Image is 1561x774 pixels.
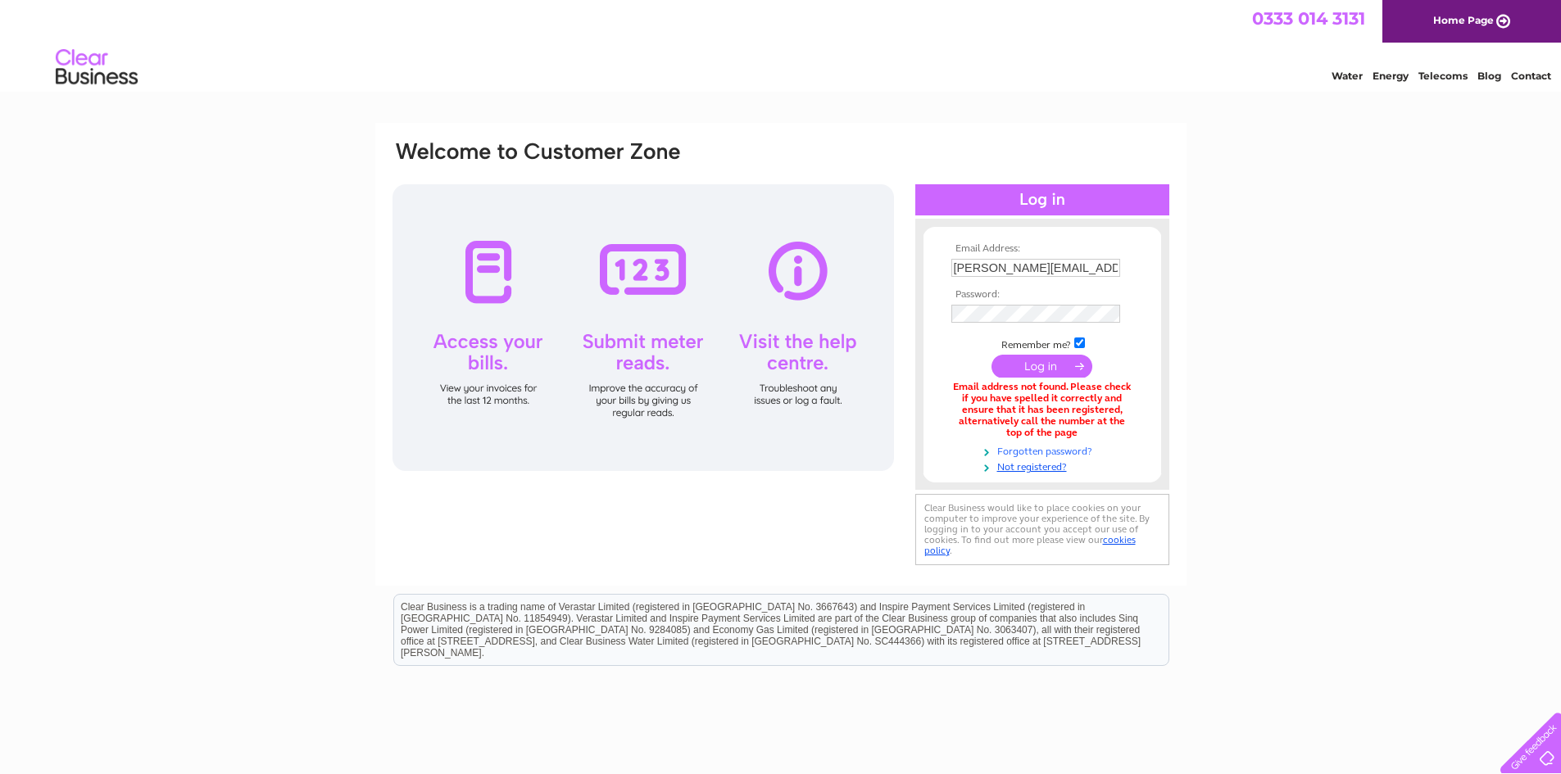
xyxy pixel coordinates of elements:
a: Blog [1477,70,1501,82]
img: logo.png [55,43,138,93]
a: Energy [1373,70,1409,82]
a: 0333 014 3131 [1252,8,1365,29]
a: Water [1332,70,1363,82]
td: Remember me? [947,335,1137,351]
a: Not registered? [951,458,1137,473]
input: Submit [992,355,1092,378]
a: Contact [1511,70,1551,82]
th: Password: [947,289,1137,301]
div: Email address not found. Please check if you have spelled it correctly and ensure that it has bee... [951,382,1133,438]
a: Forgotten password? [951,442,1137,458]
div: Clear Business is a trading name of Verastar Limited (registered in [GEOGRAPHIC_DATA] No. 3667643... [394,9,1168,79]
a: Telecoms [1418,70,1468,82]
a: cookies policy [924,534,1136,556]
div: Clear Business would like to place cookies on your computer to improve your experience of the sit... [915,494,1169,565]
th: Email Address: [947,243,1137,255]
